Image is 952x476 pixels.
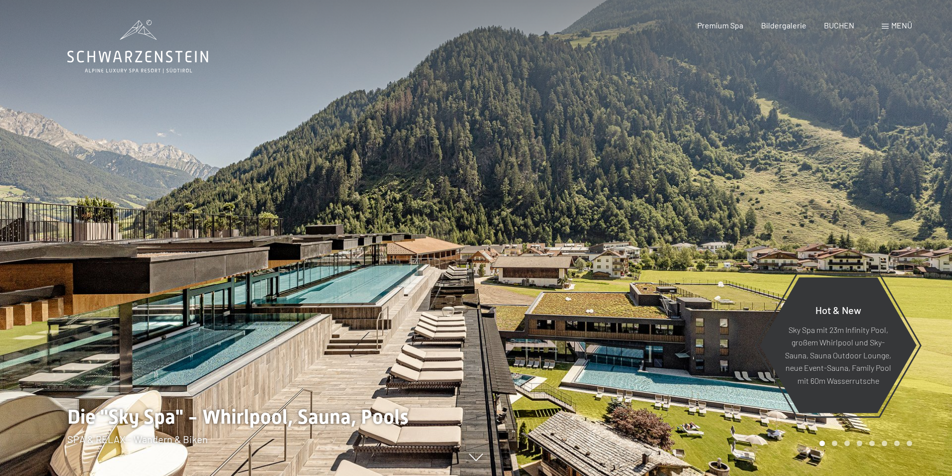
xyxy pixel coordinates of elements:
div: Carousel Pagination [816,441,912,446]
div: Carousel Page 5 [869,441,875,446]
a: BUCHEN [824,20,854,30]
div: Carousel Page 2 [832,441,837,446]
div: Carousel Page 1 (Current Slide) [819,441,825,446]
a: Premium Spa [697,20,743,30]
a: Bildergalerie [761,20,806,30]
span: Menü [891,20,912,30]
div: Carousel Page 4 [857,441,862,446]
div: Carousel Page 6 [882,441,887,446]
div: Carousel Page 3 [844,441,850,446]
a: Hot & New Sky Spa mit 23m Infinity Pool, großem Whirlpool und Sky-Sauna, Sauna Outdoor Lounge, ne... [759,277,917,414]
span: Hot & New [815,304,861,316]
div: Carousel Page 8 [907,441,912,446]
div: Carousel Page 7 [894,441,900,446]
p: Sky Spa mit 23m Infinity Pool, großem Whirlpool und Sky-Sauna, Sauna Outdoor Lounge, neue Event-S... [784,323,892,387]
